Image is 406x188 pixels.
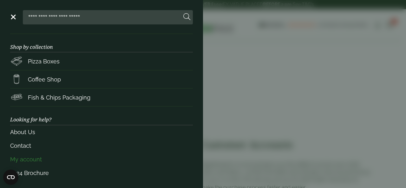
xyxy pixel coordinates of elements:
[28,93,90,102] span: Fish & Chips Packaging
[3,170,18,185] button: Open CMP widget
[10,73,23,86] img: HotDrink_paperCup.svg
[10,166,193,180] a: 2024 Brochure
[10,34,193,52] h3: Shop by collection
[10,88,193,106] a: Fish & Chips Packaging
[28,75,61,84] span: Coffee Shop
[10,107,193,125] h3: Looking for help?
[10,55,23,68] img: Pizza_boxes.svg
[10,152,193,166] a: My account
[10,139,193,152] a: Contact
[10,91,23,104] img: FishNchip_box.svg
[28,57,60,66] span: Pizza Boxes
[10,52,193,70] a: Pizza Boxes
[10,125,193,139] a: About Us
[10,70,193,88] a: Coffee Shop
